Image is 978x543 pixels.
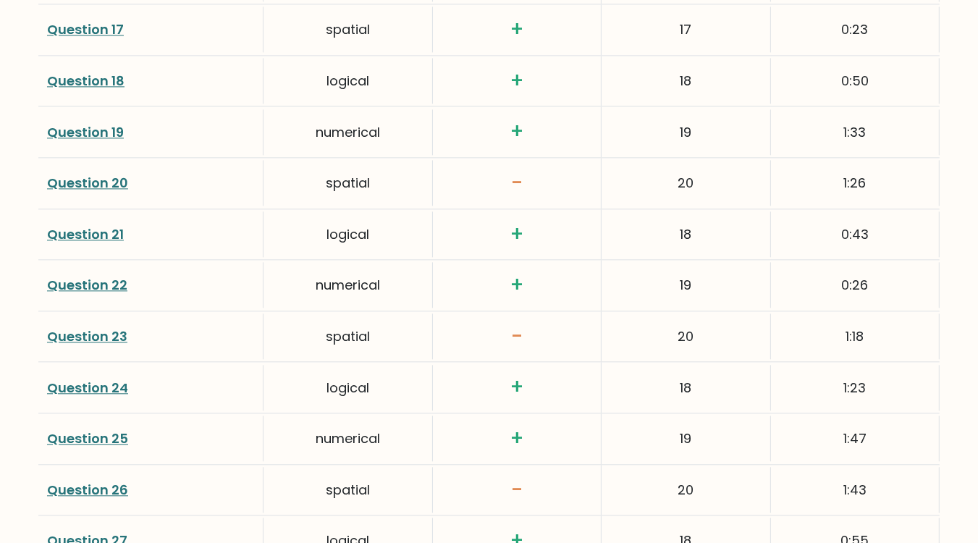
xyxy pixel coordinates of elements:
[264,109,432,155] div: numerical
[771,313,940,359] div: 1:18
[47,481,128,499] a: Question 26
[47,327,127,345] a: Question 23
[602,467,770,513] div: 20
[771,416,940,461] div: 1:47
[442,222,592,247] h3: +
[47,123,124,141] a: Question 19
[602,211,770,257] div: 18
[602,160,770,206] div: 20
[442,273,592,298] h3: +
[771,262,940,308] div: 0:26
[47,225,124,243] a: Question 21
[264,160,432,206] div: spatial
[442,375,592,400] h3: +
[771,211,940,257] div: 0:43
[602,313,770,359] div: 20
[264,467,432,513] div: spatial
[442,69,592,93] h3: +
[771,365,940,411] div: 1:23
[442,324,592,349] h3: -
[602,262,770,308] div: 19
[771,467,940,513] div: 1:43
[264,7,432,52] div: spatial
[602,416,770,461] div: 19
[47,20,124,38] a: Question 17
[264,211,432,257] div: logical
[442,171,592,195] h3: -
[442,426,592,451] h3: +
[771,160,940,206] div: 1:26
[264,416,432,461] div: numerical
[442,478,592,502] h3: -
[47,174,128,192] a: Question 20
[602,365,770,411] div: 18
[771,7,940,52] div: 0:23
[47,72,125,90] a: Question 18
[47,276,127,294] a: Question 22
[264,58,432,104] div: logical
[264,262,432,308] div: numerical
[264,365,432,411] div: logical
[47,379,128,397] a: Question 24
[771,109,940,155] div: 1:33
[771,58,940,104] div: 0:50
[442,17,592,42] h3: +
[47,429,128,447] a: Question 25
[442,119,592,144] h3: +
[602,58,770,104] div: 18
[602,7,770,52] div: 17
[602,109,770,155] div: 19
[264,313,432,359] div: spatial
